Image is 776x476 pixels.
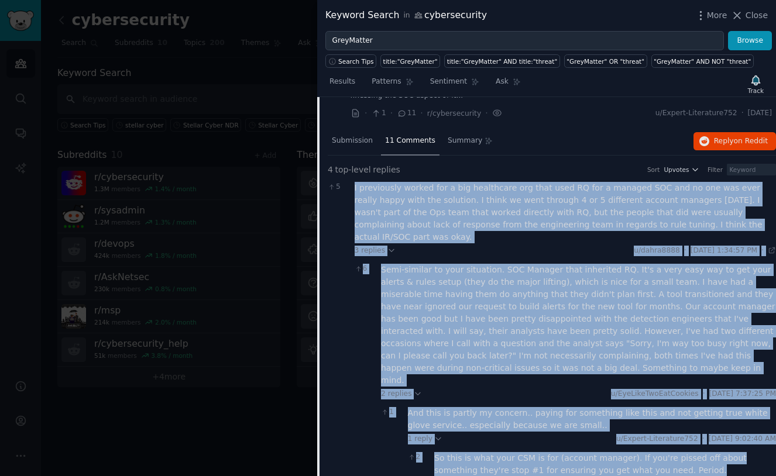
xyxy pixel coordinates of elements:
[372,77,401,87] span: Patterns
[695,9,727,22] button: More
[566,57,644,65] div: "GreyMatter" OR "threat"
[727,164,776,175] input: Keyword
[734,137,768,145] span: on Reddit
[381,264,776,387] div: Semi-similar to your situation. SOC Manager that inherited RQ. It's a very easy way to get your a...
[338,57,374,65] span: Search Tips
[381,407,401,418] span: 1
[746,9,768,22] span: Close
[728,31,772,51] button: Browse
[447,57,558,65] div: title:"GreyMatter" AND title:"threat"
[430,77,467,87] span: Sentiment
[702,434,705,444] span: ·
[397,108,416,119] span: 11
[355,264,375,274] span: 6
[492,73,525,96] a: Ask
[748,108,772,119] span: [DATE]
[693,132,776,151] button: Replyon Reddit
[355,246,396,256] span: 3 replies
[664,165,689,174] span: Upvotes
[731,9,768,22] button: Close
[420,107,423,119] span: ·
[709,389,776,399] span: [DATE] 7:37:25 PM
[329,77,355,87] span: Results
[611,389,699,398] span: u/EyeLikeTwoEatCookies
[448,136,482,146] span: Summary
[744,72,768,96] button: Track
[426,73,483,96] a: Sentiment
[408,434,443,444] span: 1 reply
[444,54,560,68] a: title:"GreyMatter" AND title:"threat"
[385,136,435,146] span: 11 Comments
[664,165,699,174] button: Upvotes
[485,107,487,119] span: ·
[647,165,660,174] div: Sort
[655,108,737,119] span: u/Expert-Literature752
[325,8,487,23] div: Keyword Search cybersecurity
[390,107,393,119] span: ·
[328,164,333,176] span: 4
[371,108,386,119] span: 1
[691,246,757,256] span: [DATE] 1:34:57 PM
[325,73,359,96] a: Results
[408,452,428,463] span: 2
[707,9,727,22] span: More
[564,54,647,68] a: "GreyMatter" OR "threat"
[714,136,768,147] span: Reply
[741,108,744,119] span: ·
[365,107,367,119] span: ·
[381,389,422,399] span: 2 replies
[427,109,481,118] span: r/cybersecurity
[383,57,438,65] div: title:"GreyMatter"
[325,54,376,68] button: Search Tips
[654,57,751,65] div: "GreyMatter" AND NOT "threat"
[496,77,509,87] span: Ask
[373,164,400,176] span: replies
[651,54,754,68] a: "GreyMatter" AND NOT "threat"
[748,87,764,95] div: Track
[616,434,698,443] span: u/Expert-Literature752
[332,136,373,146] span: Submission
[761,246,764,256] span: ·
[380,54,440,68] a: title:"GreyMatter"
[325,31,724,51] input: Try a keyword related to your business
[403,11,410,21] span: in
[634,246,680,254] span: u/dahra8888
[709,434,776,444] span: [DATE] 9:02:40 AM
[703,389,705,399] span: ·
[368,73,417,96] a: Patterns
[335,164,370,176] span: top-level
[684,246,686,256] span: ·
[328,182,348,192] span: 5
[708,165,723,174] div: Filter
